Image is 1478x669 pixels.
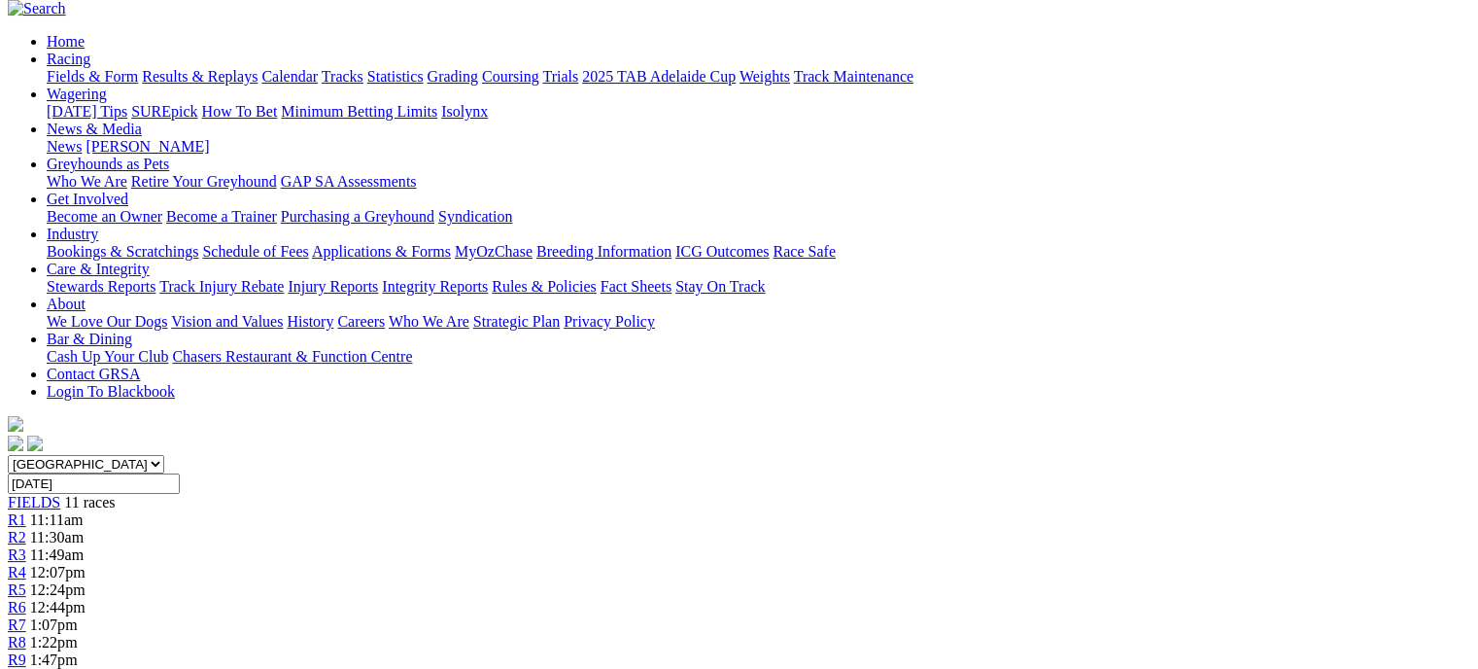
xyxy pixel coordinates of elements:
[172,348,412,365] a: Chasers Restaurant & Function Centre
[8,546,26,563] a: R3
[47,173,1470,191] div: Greyhounds as Pets
[8,494,60,511] a: FIELDS
[47,121,142,137] a: News & Media
[47,68,1470,86] div: Racing
[288,278,378,295] a: Injury Reports
[47,208,162,225] a: Become an Owner
[8,529,26,546] a: R2
[47,348,1470,366] div: Bar & Dining
[47,191,128,207] a: Get Involved
[47,313,167,330] a: We Love Our Dogs
[337,313,385,330] a: Careers
[739,68,790,85] a: Weights
[47,51,90,67] a: Racing
[675,243,769,260] a: ICG Outcomes
[794,68,913,85] a: Track Maintenance
[30,529,84,546] span: 11:30am
[564,313,655,330] a: Privacy Policy
[47,208,1470,226] div: Get Involved
[47,243,198,260] a: Bookings & Scratchings
[8,581,26,598] a: R5
[47,138,82,155] a: News
[159,278,284,295] a: Track Injury Rebate
[8,436,23,451] img: facebook.svg
[47,103,127,120] a: [DATE] Tips
[27,436,43,451] img: twitter.svg
[30,599,86,616] span: 12:44pm
[8,564,26,581] a: R4
[47,86,107,102] a: Wagering
[47,313,1470,331] div: About
[166,208,277,225] a: Become a Trainer
[47,383,175,400] a: Login To Blackbook
[131,173,277,190] a: Retire Your Greyhound
[261,68,318,85] a: Calendar
[8,616,26,633] a: R7
[8,634,26,651] a: R8
[367,68,424,85] a: Statistics
[428,68,478,85] a: Grading
[438,208,512,225] a: Syndication
[441,103,488,120] a: Isolynx
[473,313,560,330] a: Strategic Plan
[47,278,155,295] a: Stewards Reports
[322,68,363,85] a: Tracks
[131,103,197,120] a: SUREpick
[30,581,86,598] span: 12:24pm
[171,313,283,330] a: Vision and Values
[47,68,138,85] a: Fields & Form
[47,296,86,312] a: About
[142,68,258,85] a: Results & Replays
[47,261,150,277] a: Care & Integrity
[536,243,671,260] a: Breeding Information
[8,651,26,668] a: R9
[47,138,1470,156] div: News & Media
[30,546,84,563] span: 11:49am
[382,278,488,295] a: Integrity Reports
[47,173,127,190] a: Who We Are
[202,103,278,120] a: How To Bet
[64,494,115,511] span: 11 races
[312,243,451,260] a: Applications & Forms
[47,156,169,172] a: Greyhounds as Pets
[8,599,26,616] a: R6
[389,313,469,330] a: Who We Are
[492,278,597,295] a: Rules & Policies
[47,331,132,347] a: Bar & Dining
[582,68,736,85] a: 2025 TAB Adelaide Cup
[30,564,86,581] span: 12:07pm
[8,511,26,528] a: R1
[47,366,140,382] a: Contact GRSA
[281,103,437,120] a: Minimum Betting Limits
[47,348,168,365] a: Cash Up Your Club
[482,68,539,85] a: Coursing
[47,226,98,242] a: Industry
[30,616,78,633] span: 1:07pm
[8,416,23,432] img: logo-grsa-white.png
[47,103,1470,121] div: Wagering
[47,278,1470,296] div: Care & Integrity
[86,138,209,155] a: [PERSON_NAME]
[202,243,308,260] a: Schedule of Fees
[281,208,434,225] a: Purchasing a Greyhound
[281,173,417,190] a: GAP SA Assessments
[30,634,78,651] span: 1:22pm
[675,278,765,295] a: Stay On Track
[30,511,84,528] span: 11:11am
[773,243,835,260] a: Race Safe
[8,474,180,494] input: Select date
[30,651,78,668] span: 1:47pm
[455,243,533,260] a: MyOzChase
[47,33,85,50] a: Home
[287,313,333,330] a: History
[542,68,578,85] a: Trials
